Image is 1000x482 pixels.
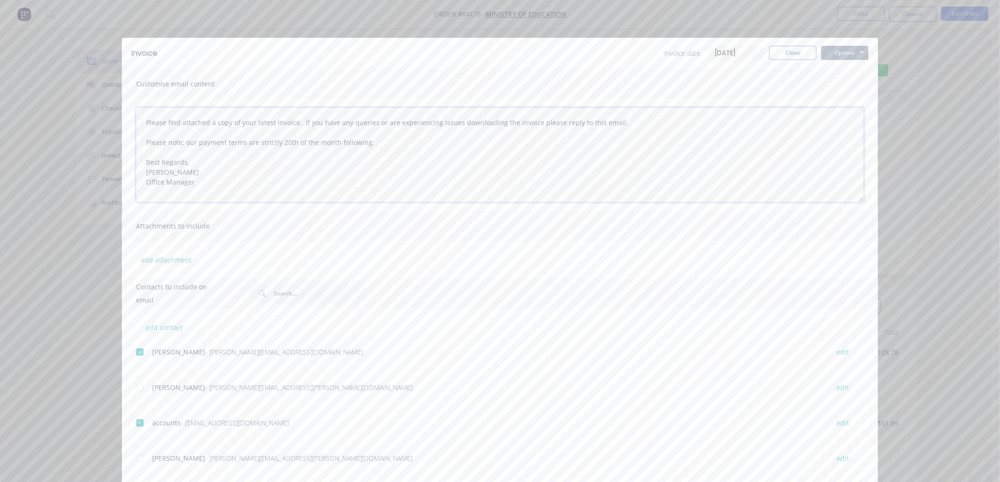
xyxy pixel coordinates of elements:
textarea: Please find attached a copy of your latest invoice. If you have any queries or are experiencing i... [136,108,864,202]
button: edit [831,452,855,465]
button: edit [831,416,855,429]
span: Invoice date [664,48,700,58]
span: Attachments to include [136,220,240,233]
span: accounts [152,418,181,427]
span: - [PERSON_NAME][EMAIL_ADDRESS][DOMAIN_NAME] [205,347,363,356]
button: add attachment [136,253,196,267]
button: Options [821,46,869,60]
span: Customise email content [136,77,240,91]
span: [PERSON_NAME] [152,347,205,356]
span: Contacts to include on email [136,280,225,307]
span: [PERSON_NAME] [152,454,205,463]
button: Close [769,46,817,60]
button: add contact [136,320,193,334]
span: - [PERSON_NAME][EMAIL_ADDRESS][PERSON_NAME][DOMAIN_NAME] [205,454,413,463]
span: [PERSON_NAME] [152,383,205,392]
span: - [PERSON_NAME][EMAIL_ADDRESS][PERSON_NAME][DOMAIN_NAME] [205,383,413,392]
button: edit [831,381,855,394]
button: edit [831,346,855,358]
input: Search... [274,284,367,303]
span: - [EMAIL_ADDRESS][DOMAIN_NAME] [181,418,289,427]
div: Invoice [131,48,157,59]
